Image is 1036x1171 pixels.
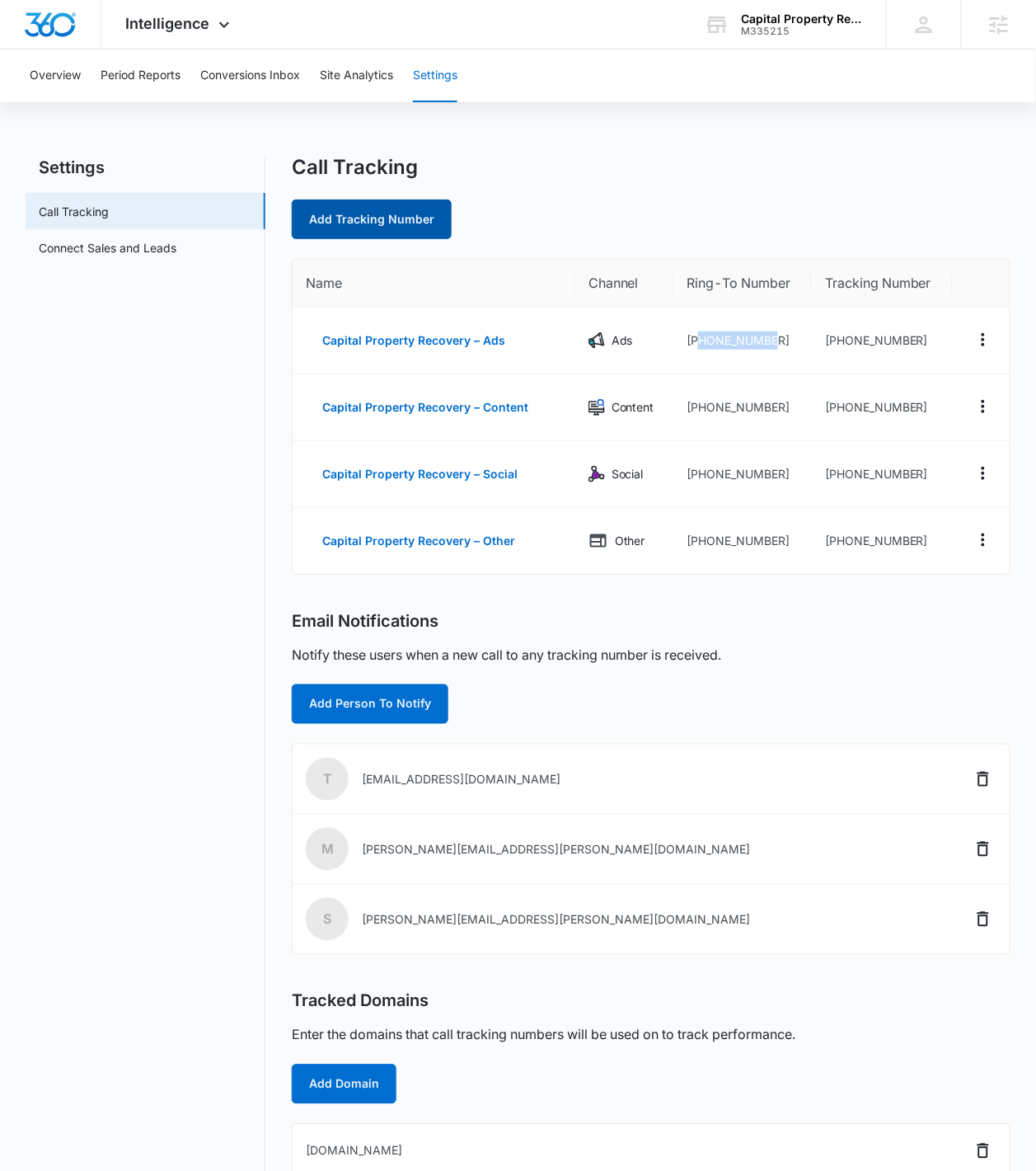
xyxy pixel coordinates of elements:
[126,15,210,32] span: Intelligence
[588,332,605,349] img: Ads
[306,758,349,801] span: t
[812,441,953,508] td: [PHONE_NUMBER]
[292,1025,795,1045] p: Enter the domains that call tracking numbers will be used on to track performance.
[588,399,605,416] img: Content
[970,527,996,553] button: Actions
[673,441,812,508] td: [PHONE_NUMBER]
[292,645,721,665] p: Notify these users when a new call to any tracking number is received.
[306,828,349,871] span: m
[293,260,575,308] th: Name
[306,898,349,941] span: s
[615,532,645,550] p: Other
[970,1138,996,1164] button: Delete
[742,12,862,26] div: account name
[575,260,673,308] th: Channel
[673,374,812,441] td: [PHONE_NUMBER]
[970,766,996,792] button: Delete
[292,611,438,632] h2: Email Notifications
[970,327,996,353] button: Actions
[612,332,633,350] p: Ads
[306,388,545,427] button: Capital Property Recovery – Content
[812,508,953,574] td: [PHONE_NUMBER]
[812,308,953,374] td: [PHONE_NUMBER]
[292,200,452,239] a: Add Tracking Number
[970,836,996,863] button: Delete
[306,521,532,561] button: Capital Property Recovery – Other
[673,508,812,574] td: [PHONE_NUMBER]
[673,308,812,374] td: [PHONE_NUMBER]
[293,815,937,885] td: [PERSON_NAME][EMAIL_ADDRESS][PERSON_NAME][DOMAIN_NAME]
[26,155,265,180] h2: Settings
[812,260,953,308] th: Tracking Number
[101,49,180,102] button: Period Reports
[812,374,953,441] td: [PHONE_NUMBER]
[39,203,109,220] a: Call Tracking
[293,745,937,815] td: [EMAIL_ADDRESS][DOMAIN_NAME]
[970,906,996,933] button: Delete
[293,885,937,954] td: [PERSON_NAME][EMAIL_ADDRESS][PERSON_NAME][DOMAIN_NAME]
[588,466,605,482] img: Social
[673,260,812,308] th: Ring-To Number
[612,465,644,483] p: Social
[970,460,996,487] button: Actions
[39,239,176,256] a: Connect Sales and Leads
[320,49,393,102] button: Site Analytics
[200,49,300,102] button: Conversions Inbox
[742,26,862,37] div: account id
[612,398,654,416] p: Content
[970,393,996,420] button: Actions
[292,1065,396,1104] button: Add Domain
[292,991,429,1012] h2: Tracked Domains
[306,454,534,494] button: Capital Property Recovery – Social
[30,49,81,102] button: Overview
[292,155,418,180] h1: Call Tracking
[306,321,522,360] button: Capital Property Recovery – Ads
[292,684,448,724] button: Add Person To Notify
[413,49,457,102] button: Settings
